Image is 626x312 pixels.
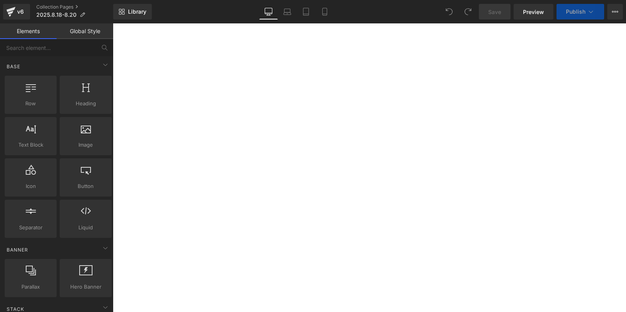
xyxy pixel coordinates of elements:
[607,4,623,19] button: More
[3,4,30,19] a: v6
[7,283,54,291] span: Parallax
[62,223,109,232] span: Liquid
[16,7,25,17] div: v6
[128,8,146,15] span: Library
[62,99,109,108] span: Heading
[488,8,501,16] span: Save
[113,4,152,19] a: New Library
[7,99,54,108] span: Row
[62,141,109,149] span: Image
[62,182,109,190] span: Button
[523,8,544,16] span: Preview
[315,4,334,19] a: Mobile
[7,182,54,190] span: Icon
[7,141,54,149] span: Text Block
[514,4,553,19] a: Preview
[297,4,315,19] a: Tablet
[6,246,29,253] span: Banner
[566,9,585,15] span: Publish
[460,4,476,19] button: Redo
[6,63,21,70] span: Base
[278,4,297,19] a: Laptop
[57,23,113,39] a: Global Style
[62,283,109,291] span: Hero Banner
[36,4,113,10] a: Collection Pages
[259,4,278,19] a: Desktop
[36,12,76,18] span: 2025.8.18-8.20
[7,223,54,232] span: Separator
[557,4,604,19] button: Publish
[441,4,457,19] button: Undo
